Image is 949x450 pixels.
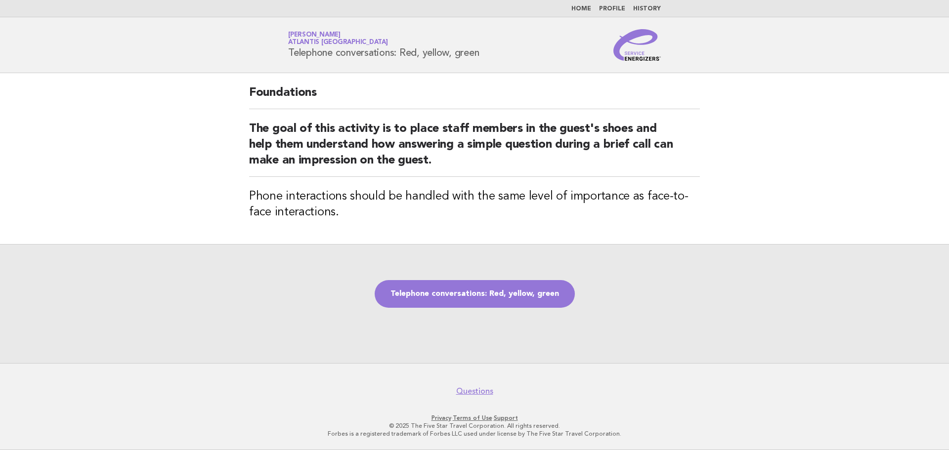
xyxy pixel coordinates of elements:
[453,414,492,421] a: Terms of Use
[633,6,661,12] a: History
[599,6,625,12] a: Profile
[288,40,388,46] span: Atlantis [GEOGRAPHIC_DATA]
[172,422,777,430] p: © 2025 The Five Star Travel Corporation. All rights reserved.
[431,414,451,421] a: Privacy
[456,386,493,396] a: Questions
[288,32,388,45] a: [PERSON_NAME]Atlantis [GEOGRAPHIC_DATA]
[494,414,518,421] a: Support
[288,32,479,58] h1: Telephone conversations: Red, yellow, green
[249,121,700,177] h2: The goal of this activity is to place staff members in the guest's shoes and help them understand...
[375,280,575,308] a: Telephone conversations: Red, yellow, green
[172,430,777,438] p: Forbes is a registered trademark of Forbes LLC used under license by The Five Star Travel Corpora...
[249,85,700,109] h2: Foundations
[571,6,591,12] a: Home
[249,189,700,220] h3: Phone interactions should be handled with the same level of importance as face-to-face interactions.
[613,29,661,61] img: Service Energizers
[172,414,777,422] p: · ·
